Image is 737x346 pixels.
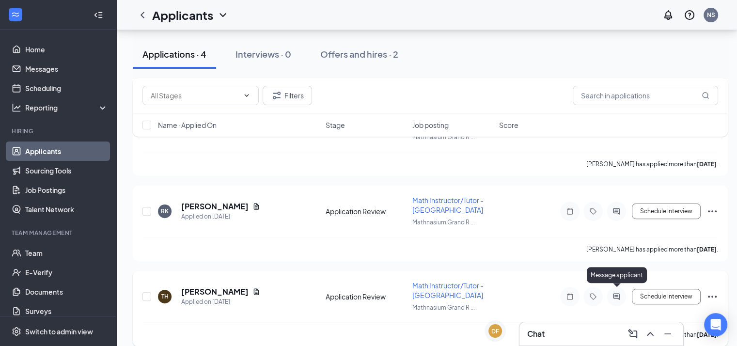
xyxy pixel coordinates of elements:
div: RK [161,207,169,215]
svg: Ellipses [706,205,718,217]
p: [PERSON_NAME] has applied more than . [586,160,718,168]
div: Applied on [DATE] [181,212,260,221]
a: Sourcing Tools [25,161,108,180]
div: Switch to admin view [25,327,93,336]
a: E-Verify [25,263,108,282]
b: [DATE] [697,331,717,338]
a: Team [25,243,108,263]
div: TH [161,292,169,300]
span: Name · Applied On [158,120,217,130]
p: [PERSON_NAME] has applied more than . [586,245,718,253]
a: Surveys [25,301,108,321]
span: Math Instructor/Tutor - [GEOGRAPHIC_DATA] [412,281,484,299]
svg: Filter [271,90,282,101]
div: Applications · 4 [142,48,206,60]
button: ChevronUp [643,326,658,342]
svg: ChevronDown [243,92,251,99]
a: Documents [25,282,108,301]
svg: ComposeMessage [627,328,639,340]
b: [DATE] [697,246,717,253]
div: Open Intercom Messenger [704,313,727,336]
span: Mathnasium Grand R ... [412,304,475,311]
div: Reporting [25,103,109,112]
svg: Notifications [662,9,674,21]
input: All Stages [151,90,239,101]
svg: Note [564,293,576,300]
b: [DATE] [697,160,717,168]
svg: Minimize [662,328,674,340]
button: ComposeMessage [625,326,641,342]
div: DF [491,327,499,335]
a: Applicants [25,142,108,161]
svg: ChevronUp [644,328,656,340]
a: Messages [25,59,108,79]
div: NS [707,11,715,19]
span: Mathnasium Grand R ... [412,219,475,226]
a: Job Postings [25,180,108,200]
div: Applied on [DATE] [181,297,260,307]
svg: Tag [587,293,599,300]
svg: MagnifyingGlass [702,92,709,99]
svg: Settings [12,327,21,336]
h1: Applicants [152,7,213,23]
svg: WorkstreamLogo [11,10,20,19]
span: Job posting [412,120,449,130]
div: Message applicant [587,267,647,283]
span: Score [499,120,518,130]
div: Application Review [326,292,407,301]
svg: QuestionInfo [684,9,695,21]
svg: ChevronLeft [137,9,148,21]
svg: Document [252,203,260,210]
div: Hiring [12,127,106,135]
div: Offers and hires · 2 [320,48,398,60]
input: Search in applications [573,86,718,105]
svg: Tag [587,207,599,215]
h3: Chat [527,329,545,339]
svg: ActiveChat [611,207,622,215]
svg: ActiveChat [611,293,622,300]
h5: [PERSON_NAME] [181,201,249,212]
button: Filter Filters [263,86,312,105]
svg: Note [564,207,576,215]
div: Application Review [326,206,407,216]
span: Stage [326,120,345,130]
button: Schedule Interview [632,289,701,304]
button: Minimize [660,326,675,342]
svg: ChevronDown [217,9,229,21]
a: Home [25,40,108,59]
svg: Ellipses [706,291,718,302]
a: Talent Network [25,200,108,219]
span: Math Instructor/Tutor - [GEOGRAPHIC_DATA] [412,196,484,214]
button: Schedule Interview [632,204,701,219]
div: Interviews · 0 [235,48,291,60]
a: Scheduling [25,79,108,98]
div: Team Management [12,229,106,237]
svg: Document [252,288,260,296]
svg: Analysis [12,103,21,112]
h5: [PERSON_NAME] [181,286,249,297]
svg: Collapse [94,10,103,20]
